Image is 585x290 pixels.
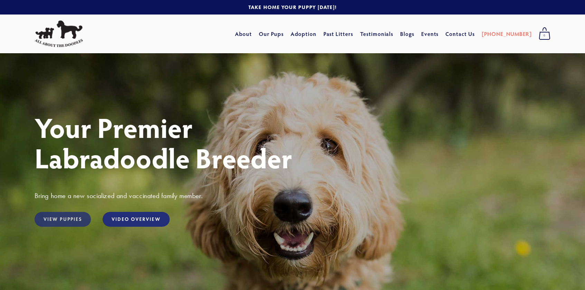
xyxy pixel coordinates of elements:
[235,28,252,40] a: About
[482,28,532,40] a: [PHONE_NUMBER]
[360,28,394,40] a: Testimonials
[35,212,91,227] a: View Puppies
[35,20,83,47] img: All About The Doodles
[259,28,284,40] a: Our Pups
[35,191,550,200] h3: Bring home a new socialized and vaccinated family member.
[291,28,317,40] a: Adoption
[323,30,353,37] a: Past Litters
[421,28,439,40] a: Events
[539,31,550,40] span: 0
[103,212,169,227] a: Video Overview
[445,28,475,40] a: Contact Us
[35,112,550,173] h1: Your Premier Labradoodle Breeder
[400,28,414,40] a: Blogs
[535,25,554,43] a: 0 items in cart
